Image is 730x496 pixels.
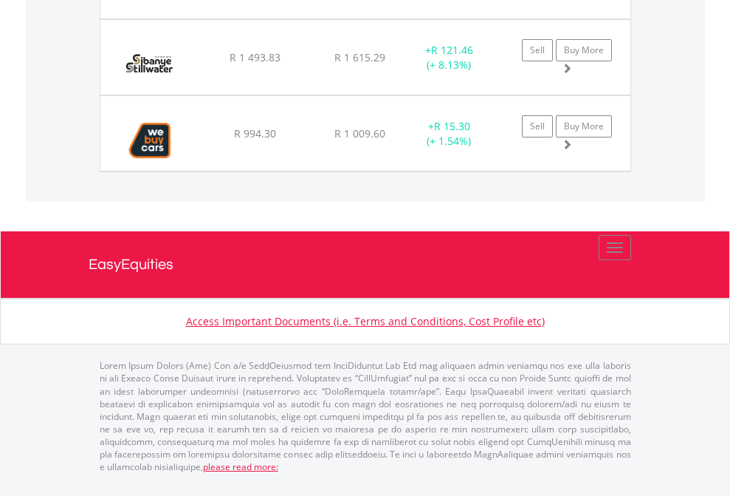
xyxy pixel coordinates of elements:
div: + (+ 8.13%) [403,43,495,72]
img: EQU.ZA.WBC.png [108,115,193,167]
a: Buy More [556,115,612,137]
span: R 1 009.60 [334,126,385,140]
img: EQU.ZA.SSW.png [108,38,191,91]
div: + (+ 1.54%) [403,119,495,149]
span: R 121.46 [431,43,473,57]
a: Access Important Documents (i.e. Terms and Conditions, Cost Profile etc) [186,314,545,328]
a: Buy More [556,39,612,61]
a: Sell [522,115,553,137]
span: R 15.30 [434,119,470,133]
a: EasyEquities [89,231,642,298]
span: R 1 493.83 [230,50,280,64]
span: R 1 615.29 [334,50,385,64]
a: Sell [522,39,553,61]
p: Lorem Ipsum Dolors (Ame) Con a/e SeddOeiusmod tem InciDiduntut Lab Etd mag aliquaen admin veniamq... [100,359,631,473]
span: R 994.30 [234,126,276,140]
a: please read more: [203,461,278,473]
